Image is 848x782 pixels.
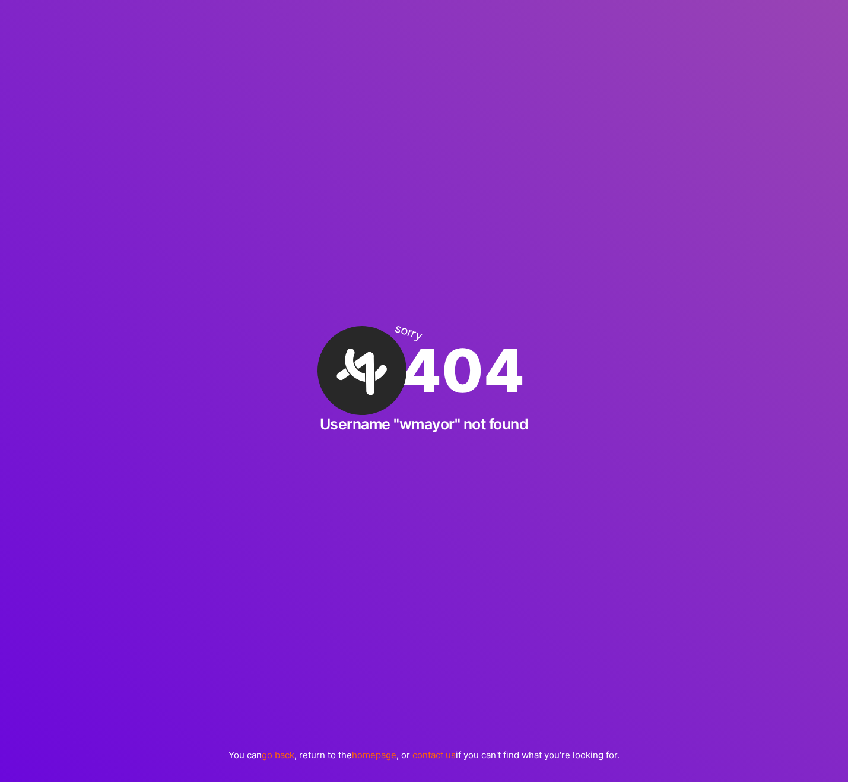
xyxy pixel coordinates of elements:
h2: Username "wmayor" not found [320,415,529,433]
a: go back [262,749,294,761]
div: 404 [323,326,525,415]
img: A·Team [302,311,422,430]
p: You can , return to the , or if you can't find what you're looking for. [228,749,620,761]
a: homepage [352,749,396,761]
a: contact us [412,749,456,761]
div: sorry [393,321,424,343]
